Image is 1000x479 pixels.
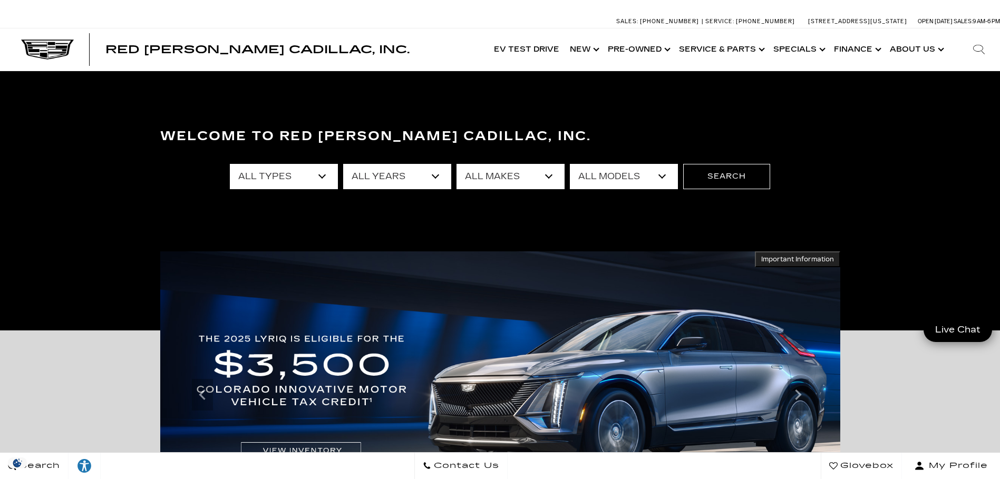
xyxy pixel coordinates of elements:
div: Next [788,379,809,410]
span: Search [16,458,60,473]
a: Pre-Owned [603,28,674,71]
span: Service: [705,18,734,25]
span: Contact Us [431,458,499,473]
span: [PHONE_NUMBER] [736,18,795,25]
div: Previous [192,379,213,410]
img: Cadillac Dark Logo with Cadillac White Text [21,40,74,60]
a: Service: [PHONE_NUMBER] [702,18,798,24]
select: Filter by make [457,164,565,189]
span: My Profile [925,458,988,473]
a: EV Test Drive [489,28,565,71]
select: Filter by type [230,164,338,189]
button: Search [683,164,770,189]
span: Important Information [761,255,834,263]
a: Finance [829,28,885,71]
h3: Welcome to Red [PERSON_NAME] Cadillac, Inc. [160,126,840,147]
a: Contact Us [414,453,508,479]
a: Specials [768,28,829,71]
section: Click to Open Cookie Consent Modal [5,457,30,468]
select: Filter by year [343,164,451,189]
a: [STREET_ADDRESS][US_STATE] [808,18,907,25]
a: About Us [885,28,947,71]
a: Explore your accessibility options [69,453,101,479]
button: Important Information [755,251,840,267]
img: Opt-Out Icon [5,457,30,468]
span: Red [PERSON_NAME] Cadillac, Inc. [105,43,410,56]
button: Open user profile menu [902,453,1000,479]
a: Red [PERSON_NAME] Cadillac, Inc. [105,44,410,55]
span: Open [DATE] [918,18,953,25]
span: Sales: [954,18,973,25]
div: Explore your accessibility options [69,458,100,474]
a: Live Chat [924,317,992,342]
select: Filter by model [570,164,678,189]
span: Live Chat [930,324,986,336]
span: Sales: [616,18,638,25]
span: [PHONE_NUMBER] [640,18,699,25]
span: 9 AM-6 PM [973,18,1000,25]
a: Service & Parts [674,28,768,71]
a: New [565,28,603,71]
a: Glovebox [821,453,902,479]
a: Sales: [PHONE_NUMBER] [616,18,702,24]
span: Glovebox [838,458,894,473]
